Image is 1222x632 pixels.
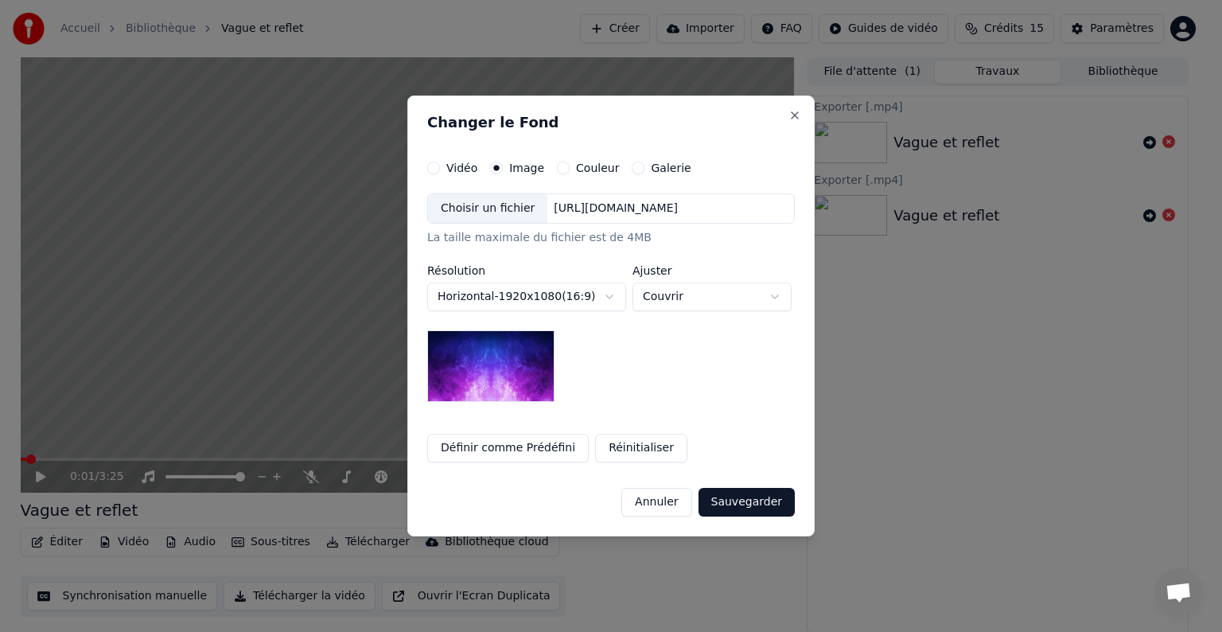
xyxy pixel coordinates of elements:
[427,434,589,462] button: Définir comme Prédéfini
[509,162,544,174] label: Image
[595,434,687,462] button: Réinitialiser
[428,194,547,223] div: Choisir un fichier
[446,162,477,174] label: Vidéo
[651,162,691,174] label: Galerie
[621,488,691,517] button: Annuler
[427,230,795,246] div: La taille maximale du fichier est de 4MB
[427,115,795,130] h2: Changer le Fond
[547,201,684,217] div: [URL][DOMAIN_NAME]
[427,265,626,276] label: Résolution
[632,265,792,276] label: Ajuster
[699,488,795,517] button: Sauvegarder
[576,162,619,174] label: Couleur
